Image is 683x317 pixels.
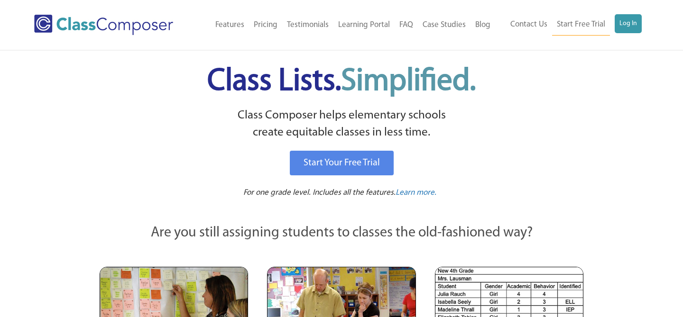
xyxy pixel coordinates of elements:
[396,187,436,199] a: Learn more.
[100,223,583,244] p: Are you still assigning students to classes the old-fashioned way?
[243,189,396,197] span: For one grade level. Includes all the features.
[395,15,418,36] a: FAQ
[333,15,395,36] a: Learning Portal
[195,15,495,36] nav: Header Menu
[396,189,436,197] span: Learn more.
[98,107,585,142] p: Class Composer helps elementary schools create equitable classes in less time.
[552,14,610,36] a: Start Free Trial
[506,14,552,35] a: Contact Us
[249,15,282,36] a: Pricing
[34,15,173,35] img: Class Composer
[471,15,495,36] a: Blog
[341,66,476,97] span: Simplified.
[207,66,476,97] span: Class Lists.
[282,15,333,36] a: Testimonials
[290,151,394,175] a: Start Your Free Trial
[495,14,642,36] nav: Header Menu
[615,14,642,33] a: Log In
[211,15,249,36] a: Features
[304,158,380,168] span: Start Your Free Trial
[418,15,471,36] a: Case Studies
